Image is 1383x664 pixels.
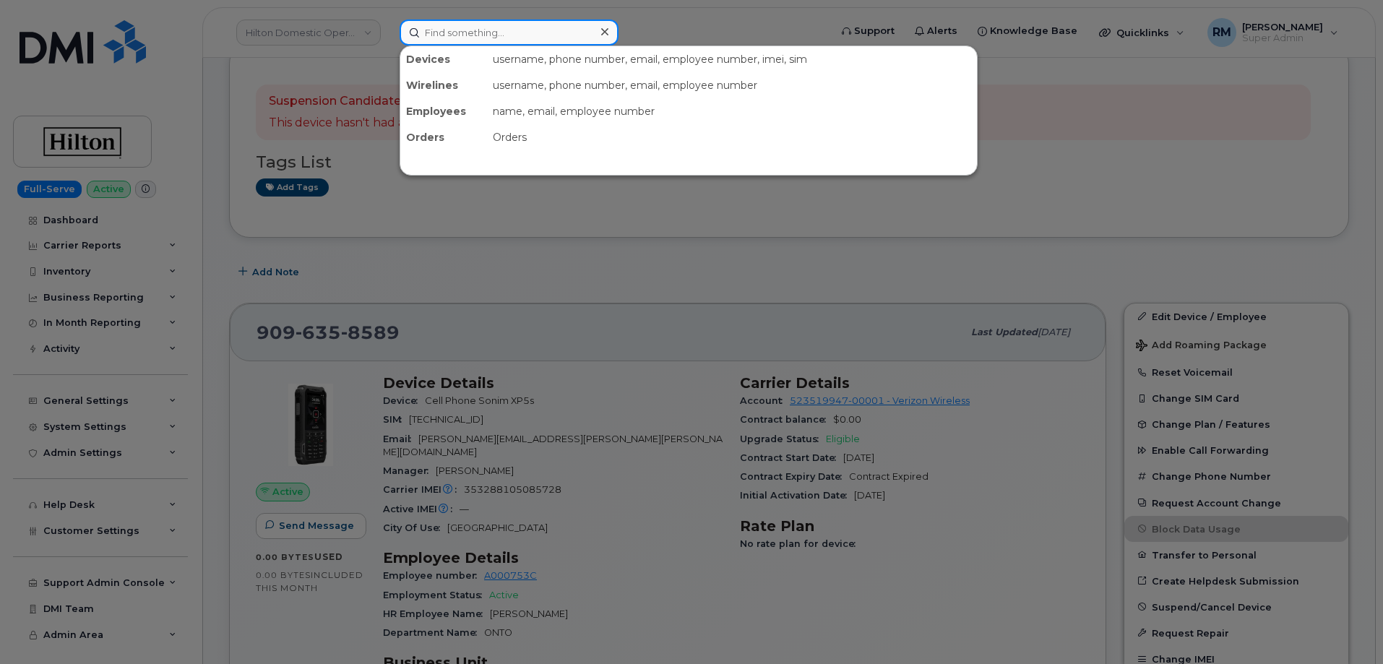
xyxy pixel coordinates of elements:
[487,72,977,98] div: username, phone number, email, employee number
[487,124,977,150] div: Orders
[487,98,977,124] div: name, email, employee number
[400,20,619,46] input: Find something...
[400,124,487,150] div: Orders
[487,46,977,72] div: username, phone number, email, employee number, imei, sim
[400,72,487,98] div: Wirelines
[1320,601,1372,653] iframe: Messenger Launcher
[400,98,487,124] div: Employees
[400,46,487,72] div: Devices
